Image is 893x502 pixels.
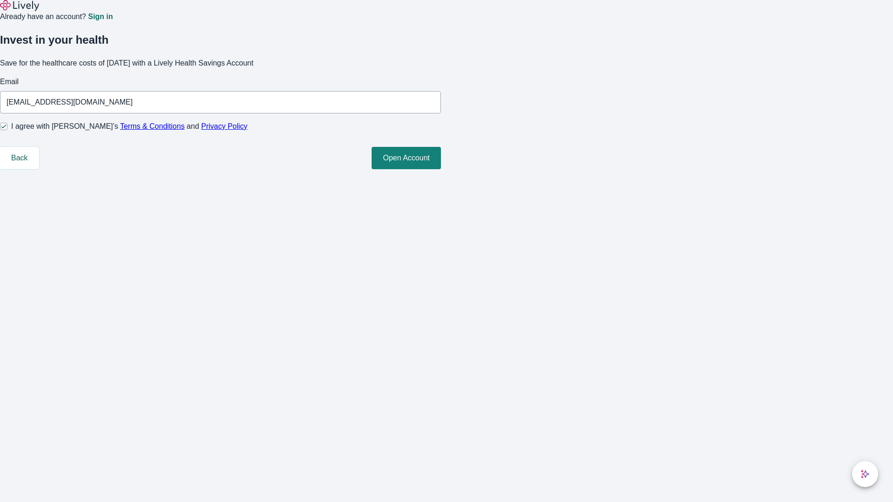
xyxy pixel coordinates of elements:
a: Terms & Conditions [120,122,185,130]
button: chat [852,461,878,487]
a: Sign in [88,13,113,20]
button: Open Account [372,147,441,169]
a: Privacy Policy [201,122,248,130]
svg: Lively AI Assistant [860,469,870,479]
span: I agree with [PERSON_NAME]’s and [11,121,247,132]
